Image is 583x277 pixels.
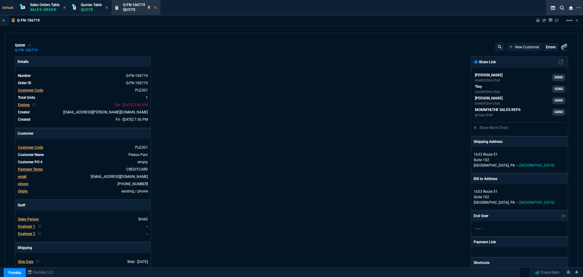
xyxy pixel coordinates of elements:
a: SEND [552,109,565,116]
span: Creator [18,110,30,114]
span: Number [18,74,31,78]
a: SHAD [138,217,148,221]
p: Sales Order [30,7,60,12]
span: Customer PO # [18,160,43,164]
p: [PERSON_NAME] [475,72,503,78]
a: FEDEX [137,267,148,271]
a: Create Item [533,268,562,277]
p: Q-FN-106719 [17,18,40,23]
p: Suite 102 [474,194,565,200]
span: -- [481,227,483,231]
nx-icon: Back to Table [2,18,6,23]
nx-icon: Open New Tab [576,5,581,11]
p: Shortcuts [471,258,568,268]
a: Show More Chats [474,126,508,130]
span: Agent [18,267,28,271]
span: 1 [146,95,148,100]
span: -- [516,163,518,168]
a: Plexus Parc [128,153,148,157]
a: CREDITCARD [126,167,148,171]
p: Bill to Address [474,176,497,182]
span: [GEOGRAPHIC_DATA] [519,163,554,168]
nx-icon: Split Panels [548,4,557,12]
nx-icon: Show/Hide End User to Customer [561,213,566,219]
a: msbcCompanyName [26,270,55,275]
a: SEND [552,74,565,81]
tr: undefined [18,259,148,265]
nx-icon: Clear selected rep [36,259,39,265]
p: Details [15,57,151,67]
span: Sales Orders Table [30,3,60,7]
span: email [18,175,26,179]
a: SEND [552,97,565,104]
span: Engineer 2 [18,232,35,236]
p: [PERSON_NAME] [475,95,503,101]
span: 2025-09-02T18:40:05.021Z [114,103,148,107]
p: oneOnOne chat [475,78,503,83]
nx-icon: Clear selected rep [38,231,41,237]
span: seti.shadab@fornida.com [63,110,148,114]
span: PA [510,200,515,205]
span: Customer Name [18,153,44,157]
div: Add to Watchlist [28,43,32,48]
span: existing / phone [121,189,148,193]
span: [GEOGRAPHIC_DATA], [474,163,509,168]
nx-icon: Close Workbench [567,4,575,12]
span: Sales Person [18,217,39,221]
p: Shipping Address [474,139,503,144]
p: Tiny [475,84,500,89]
p: Quote [123,7,145,12]
tr: undefined [18,231,148,237]
span: Order ID [18,81,31,85]
span: phone [18,182,28,186]
span: Expires [18,103,30,107]
nx-icon: Close Tab [105,5,108,10]
span: PA [510,163,515,168]
a: ryan.neptune@fornida.com,seti.shadab@fornida.com [474,84,565,94]
p: group chat [475,113,520,117]
span: 2025-08-29T19:56:12.884Z [116,117,148,122]
tr: undefined [18,95,148,101]
a: Origin [18,189,28,193]
p: Payment Link [474,239,496,245]
a: [EMAIL_ADDRESS][DOMAIN_NAME] [91,175,148,179]
a: Hide Workbench [575,18,578,23]
a: -- [146,232,148,236]
span: 2025-09-03T00:00:00.000Z [127,260,148,264]
a: (412) 677-9825 [118,182,148,186]
p: MOMMY&THE SALES REPS [475,107,520,113]
p: Suite 102 [474,157,565,163]
tr: undefined [18,116,148,123]
a: empty [138,160,148,164]
tr: See Marketplace Order [18,73,148,79]
span: PLE301 [135,145,148,150]
tr: See Marketplace Order [18,80,148,86]
span: Quotes Table [81,3,102,7]
span: -- [475,227,477,231]
p: Quote [81,7,102,12]
tr: undefined [18,87,148,93]
nx-icon: Close Tab [63,5,66,10]
a: -- [146,224,148,229]
span: -- [516,200,518,205]
tr: undefined [18,223,148,230]
tr: undefined [18,188,148,194]
a: Brian.Over@fornida.com,seti.shadab@fornida.com [474,72,565,83]
span: [GEOGRAPHIC_DATA], [474,200,509,205]
p: Customer [15,128,151,139]
tr: (412) 677-9825 [18,181,148,187]
span: Created [18,117,30,122]
tr: cimcvicker@plexusparc.com [18,174,148,180]
span: Engineer 1 [18,224,35,229]
tr: undefined [18,216,148,222]
a: seti.shadab@fornida.com,alicia.bostic@fornida.com [474,95,565,106]
p: oneOnOne chat [475,101,503,106]
a: PLE301 [135,88,148,92]
p: Staff [15,200,151,210]
p: oneOnOne chat [475,89,500,94]
span: Default [2,6,16,10]
mat-icon: Example home icon [566,17,573,24]
p: End User [474,213,488,219]
tr: undefined [18,144,148,151]
span: Customer Code [18,145,43,150]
